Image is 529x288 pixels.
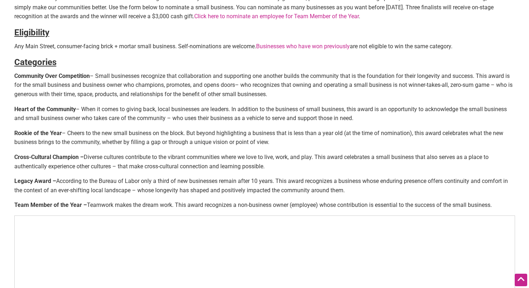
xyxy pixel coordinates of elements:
strong: Categories [14,57,57,67]
p: Diverse cultures contribute to the vibrant communities where we love to live, work, and play. Thi... [14,153,515,171]
strong: Heart of the Community [14,106,76,113]
p: – Small businesses recognize that collaboration and supporting one another builds the community t... [14,71,515,99]
strong: Eligibility [14,28,49,38]
strong: Rookie of the Year [14,130,62,136]
p: Any Main Street, consumer-facing brick + mortar small business. Self-nominations are welcome. are... [14,42,515,51]
div: Scroll Back to Top [515,274,527,286]
span: Teamwork makes the dream work. This award recognizes a non-business owner (employee) whose contri... [87,202,492,208]
strong: Community Over Competition [14,73,90,79]
p: – When it comes to giving back, local businesses are leaders. In addition to the business of smal... [14,105,515,123]
a: Businesses who have won previously [256,43,350,50]
p: – Cheers to the new small business on the block. But beyond highlighting a business that is less ... [14,129,515,147]
strong: Legacy Award – [14,178,56,184]
strong: Team Member of the Year – [14,202,492,208]
p: According to the Bureau of Labor only a third of new businesses remain after 10 years. This award... [14,177,515,195]
a: Click here to nominate an employee for Team Member of the Year [194,13,359,20]
strong: Cross-Cultural Champion – [14,154,84,160]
